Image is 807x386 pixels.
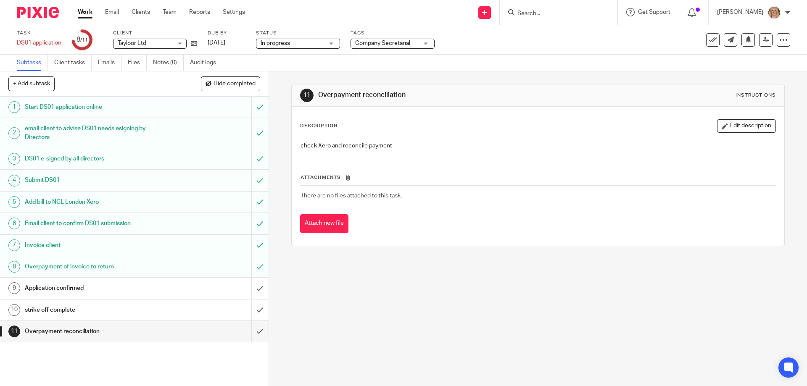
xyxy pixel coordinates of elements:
[25,217,170,230] h1: Email client to confirm DS01 submission
[8,175,20,186] div: 4
[25,325,170,338] h1: Overpayment reconciliation
[517,10,592,18] input: Search
[25,174,170,186] h1: Submit DS01
[128,55,147,71] a: Files
[189,8,210,16] a: Reports
[214,81,256,87] span: Hide completed
[25,152,170,165] h1: DS01 e-signed by all directors
[118,40,146,46] span: Tayloor Ltd
[8,326,20,337] div: 11
[25,239,170,252] h1: Invoice client
[8,218,20,229] div: 6
[8,261,20,273] div: 8
[113,30,197,37] label: Client
[25,122,170,144] h1: email client to advise DS01 needs esigning by Directors
[208,40,225,46] span: [DATE]
[98,55,121,71] a: Emails
[17,30,61,37] label: Task
[8,153,20,165] div: 3
[318,91,556,100] h1: Overpayment reconciliation
[190,55,222,71] a: Audit logs
[8,304,20,316] div: 10
[8,196,20,208] div: 5
[25,196,170,208] h1: Add bill to NGL London Xero
[208,30,245,37] label: Due by
[54,55,92,71] a: Client tasks
[638,9,670,15] span: Get Support
[25,101,170,113] h1: Start DS01 application online
[201,76,260,91] button: Hide completed
[105,8,119,16] a: Email
[163,8,177,16] a: Team
[17,55,48,71] a: Subtasks
[351,30,435,37] label: Tags
[736,92,776,99] div: Instructions
[300,89,314,102] div: 11
[17,7,59,18] img: Pixie
[8,282,20,294] div: 9
[300,214,348,233] button: Attach new file
[301,175,341,180] span: Attachments
[717,119,776,133] button: Edit description
[355,40,410,46] span: Company Secretarial
[301,142,775,150] p: check Xero and reconcile payment
[76,35,88,45] div: 8
[300,123,338,129] p: Description
[8,239,20,251] div: 7
[153,55,184,71] a: Notes (0)
[256,30,340,37] label: Status
[717,8,763,16] p: [PERSON_NAME]
[25,282,170,294] h1: Application confirmed
[8,76,55,91] button: + Add subtask
[17,39,61,47] div: DS01 application
[132,8,150,16] a: Clients
[8,127,20,139] div: 2
[80,38,88,42] small: /11
[8,101,20,113] div: 1
[301,193,402,199] span: There are no files attached to this task.
[78,8,92,16] a: Work
[223,8,245,16] a: Settings
[25,260,170,273] h1: Overpayment of invoice to return
[25,304,170,316] h1: strike off complete
[261,40,290,46] span: In progress
[767,6,781,19] img: JW%20photo.JPG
